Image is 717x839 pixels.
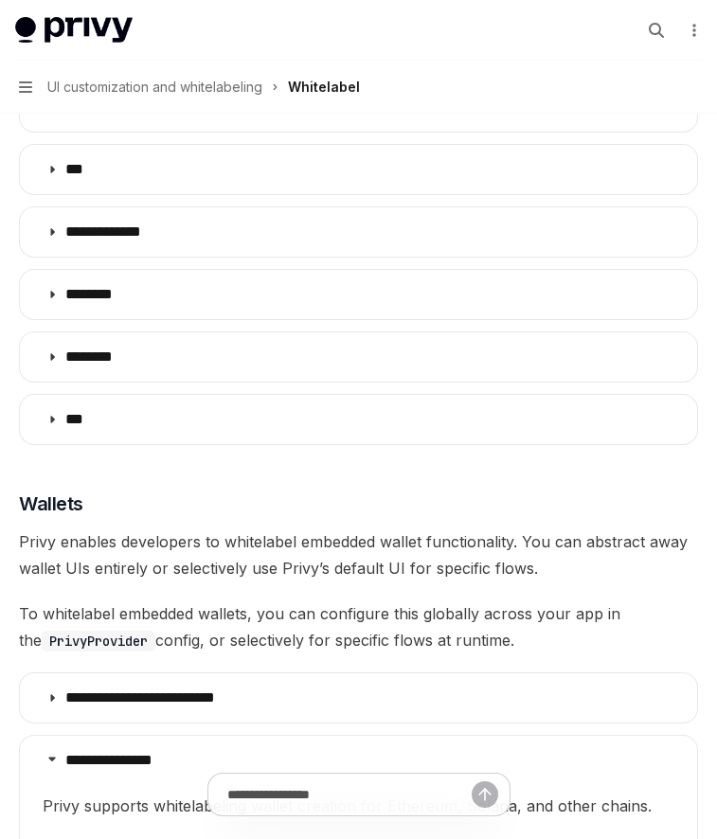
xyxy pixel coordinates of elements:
span: UI customization and whitelabeling [47,76,262,98]
input: Ask a question... [227,774,472,815]
span: Privy enables developers to whitelabel embedded wallet functionality. You can abstract away walle... [19,528,698,581]
span: Wallets [19,491,83,517]
button: More actions [683,17,702,44]
button: Send message [472,781,498,808]
div: Whitelabel [288,76,360,98]
span: To whitelabel embedded wallets, you can configure this globally across your app in the config, or... [19,600,698,653]
img: light logo [15,17,133,44]
code: PrivyProvider [42,631,155,652]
